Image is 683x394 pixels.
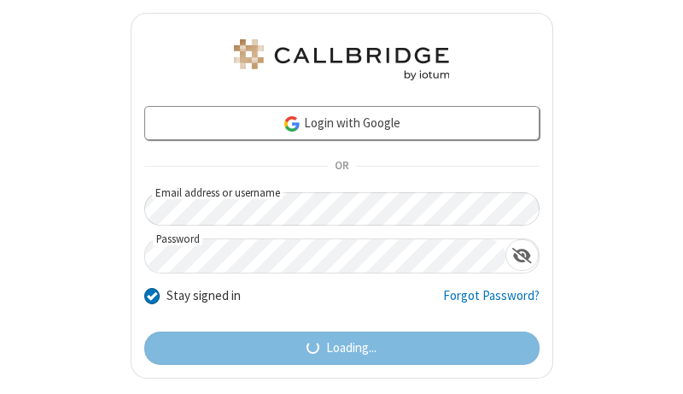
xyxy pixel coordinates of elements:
a: Login with Google [144,106,540,140]
iframe: Chat [640,350,670,382]
span: OR [328,155,355,179]
div: Show password [505,239,539,271]
img: Astra [231,39,452,80]
a: Forgot Password? [443,286,540,319]
input: Password [145,239,505,273]
img: google-icon.png [283,115,301,133]
label: Stay signed in [166,286,241,306]
span: Loading... [326,338,377,358]
button: Loading... [144,332,540,366]
input: Email address or username [144,192,540,226]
